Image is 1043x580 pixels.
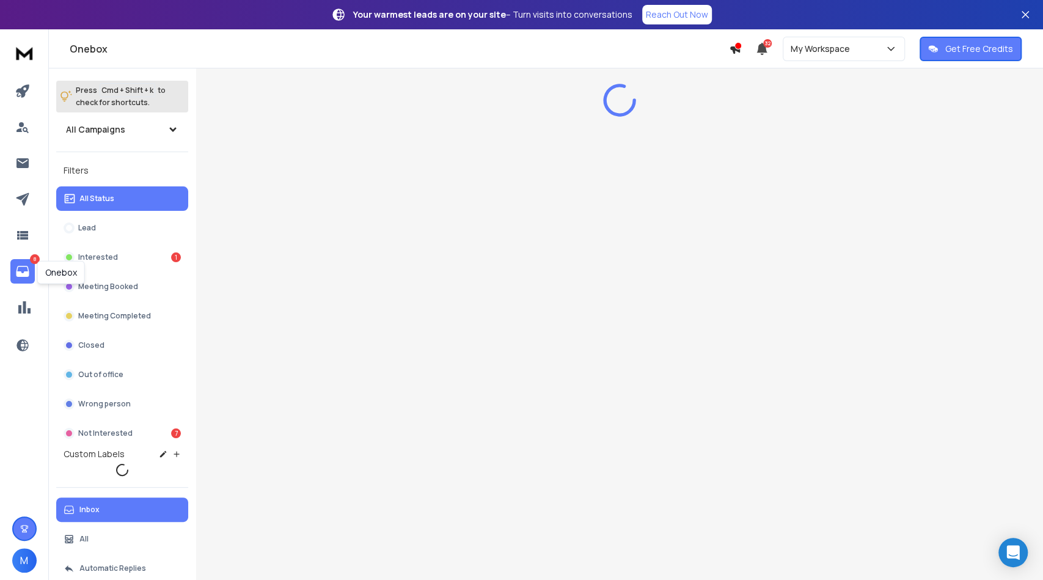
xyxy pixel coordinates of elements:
div: Onebox [37,261,85,284]
img: logo [12,42,37,64]
span: Cmd + Shift + k [100,83,155,97]
button: Inbox [56,497,188,522]
h1: All Campaigns [66,123,125,136]
button: Wrong person [56,392,188,416]
p: Lead [78,223,96,233]
h3: Custom Labels [64,448,125,460]
a: 8 [10,259,35,284]
button: Lead [56,216,188,240]
div: 7 [171,428,181,438]
button: All Campaigns [56,117,188,142]
p: All Status [79,194,114,204]
button: All [56,527,188,551]
button: Get Free Credits [920,37,1022,61]
button: Closed [56,333,188,358]
div: Open Intercom Messenger [998,538,1028,567]
p: Interested [78,252,118,262]
p: – Turn visits into conversations [353,9,632,21]
p: Wrong person [78,399,131,409]
p: All [79,534,89,544]
strong: Your warmest leads are on your site [353,9,506,20]
button: Meeting Completed [56,304,188,328]
span: 32 [763,39,772,48]
p: Closed [78,340,104,350]
button: Interested1 [56,245,188,270]
p: Not Interested [78,428,133,438]
button: M [12,548,37,573]
button: Not Interested7 [56,421,188,446]
p: 8 [30,254,40,264]
button: Meeting Booked [56,274,188,299]
p: Reach Out Now [646,9,708,21]
h3: Filters [56,162,188,179]
p: Inbox [79,505,100,515]
button: All Status [56,186,188,211]
p: Get Free Credits [945,43,1013,55]
div: 1 [171,252,181,262]
p: Out of office [78,370,123,380]
p: Meeting Completed [78,311,151,321]
p: Automatic Replies [79,563,146,573]
button: Out of office [56,362,188,387]
p: Meeting Booked [78,282,138,292]
p: My Workspace [791,43,855,55]
p: Press to check for shortcuts. [76,84,166,109]
a: Reach Out Now [642,5,712,24]
h1: Onebox [70,42,729,56]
